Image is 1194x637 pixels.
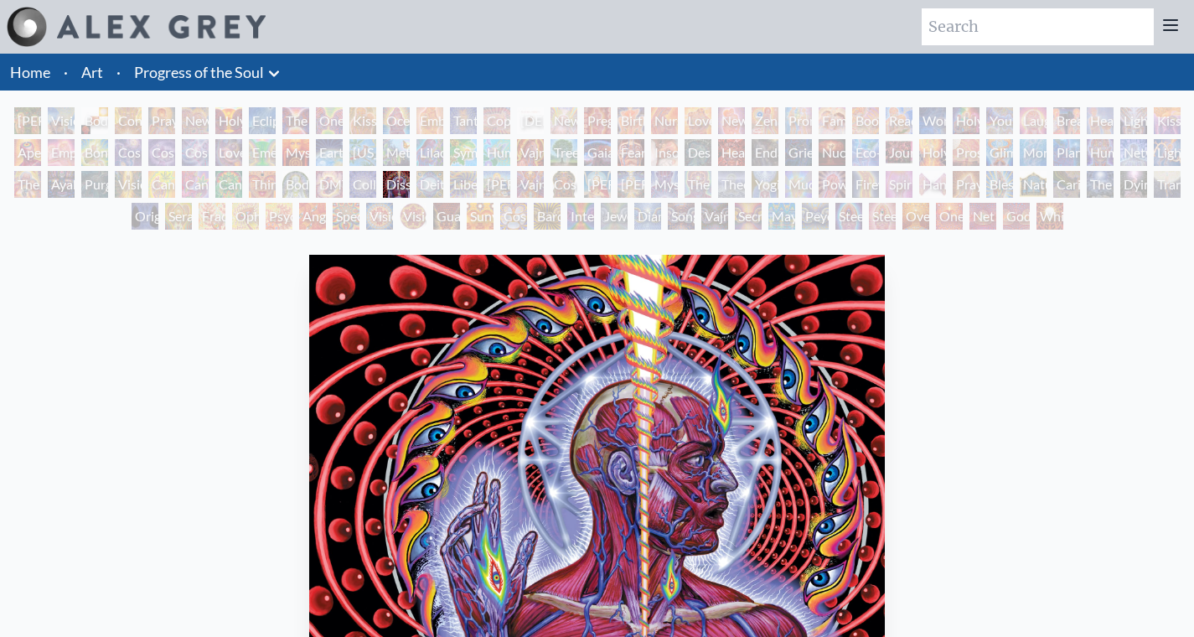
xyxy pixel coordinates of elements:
[1087,139,1114,166] div: Human Geometry
[249,139,276,166] div: Emerald Grail
[550,107,577,134] div: Newborn
[316,107,343,134] div: One Taste
[718,139,745,166] div: Headache
[232,203,259,230] div: Ophanic Eyelash
[534,203,561,230] div: Bardo Being
[81,107,108,134] div: Body, Mind, Spirit
[349,107,376,134] div: Kissing
[819,171,845,198] div: Power to the Peaceful
[165,203,192,230] div: Seraphic Transport Docking on the Third Eye
[110,54,127,91] li: ·
[316,139,343,166] div: Earth Energies
[81,171,108,198] div: Purging
[416,139,443,166] div: Lilacs
[852,139,879,166] div: Eco-Atlas
[919,139,946,166] div: Holy Fire
[922,8,1154,45] input: Search
[81,60,103,84] a: Art
[81,139,108,166] div: Bond
[299,203,326,230] div: Angel Skin
[718,171,745,198] div: Theologue
[282,171,309,198] div: Body/Mind as a Vibratory Field of Energy
[953,171,979,198] div: Praying Hands
[651,107,678,134] div: Nursing
[735,203,762,230] div: Secret Writing Being
[199,203,225,230] div: Fractal Eyes
[718,107,745,134] div: New Family
[366,203,393,230] div: Vision Crystal
[651,139,678,166] div: Insomnia
[701,203,728,230] div: Vajra Being
[1087,107,1114,134] div: Healing
[215,139,242,166] div: Love is a Cosmic Force
[902,203,929,230] div: Oversoul
[986,107,1013,134] div: Young & Old
[567,203,594,230] div: Interbeing
[819,139,845,166] div: Nuclear Crucifixion
[483,139,510,166] div: Humming Bird
[483,171,510,198] div: [PERSON_NAME]
[400,203,426,230] div: Vision Crystal Tondo
[685,139,711,166] div: Despair
[134,60,264,84] a: Progress of the Soul
[433,203,460,230] div: Guardian of Infinite Vision
[182,139,209,166] div: Cosmic Lovers
[148,139,175,166] div: Cosmic Artist
[349,171,376,198] div: Collective Vision
[416,171,443,198] div: Deities & Demons Drinking from the Milky Pool
[182,107,209,134] div: New Man New Woman
[1120,139,1147,166] div: Networks
[618,107,644,134] div: Birth
[48,171,75,198] div: Ayahuasca Visitation
[483,107,510,134] div: Copulating
[450,139,477,166] div: Symbiosis: Gall Wasp & Oak Tree
[48,139,75,166] div: Empowerment
[752,139,778,166] div: Endarkenment
[282,107,309,134] div: The Kiss
[785,107,812,134] div: Promise
[333,203,359,230] div: Spectral Lotus
[383,139,410,166] div: Metamorphosis
[852,107,879,134] div: Boo-boo
[953,139,979,166] div: Prostration
[249,171,276,198] div: Third Eye Tears of Joy
[1154,171,1181,198] div: Transfiguration
[148,171,175,198] div: Cannabis Mudra
[768,203,795,230] div: Mayan Being
[685,171,711,198] div: The Seer
[57,54,75,91] li: ·
[1020,139,1047,166] div: Monochord
[148,107,175,134] div: Praying
[953,107,979,134] div: Holy Family
[1154,139,1181,166] div: Lightworker
[618,171,644,198] div: [PERSON_NAME]
[785,139,812,166] div: Grieving
[10,63,50,81] a: Home
[584,107,611,134] div: Pregnancy
[886,139,912,166] div: Journey of the Wounded Healer
[835,203,862,230] div: Steeplehead 1
[1120,171,1147,198] div: Dying
[886,107,912,134] div: Reading
[802,203,829,230] div: Peyote Being
[1020,171,1047,198] div: Nature of Mind
[182,171,209,198] div: Cannabis Sutra
[634,203,661,230] div: Diamond Being
[282,139,309,166] div: Mysteriosa 2
[467,203,494,230] div: Sunyata
[349,139,376,166] div: [US_STATE] Song
[517,139,544,166] div: Vajra Horse
[416,107,443,134] div: Embracing
[1154,107,1181,134] div: Kiss of the [MEDICAL_DATA]
[1003,203,1030,230] div: Godself
[1053,107,1080,134] div: Breathing
[450,107,477,134] div: Tantra
[48,107,75,134] div: Visionary Origin of Language
[752,171,778,198] div: Yogi & the Möbius Sphere
[651,171,678,198] div: Mystic Eye
[383,171,410,198] div: Dissectional Art for Tool's Lateralus CD
[936,203,963,230] div: One
[618,139,644,166] div: Fear
[550,171,577,198] div: Cosmic [DEMOGRAPHIC_DATA]
[14,139,41,166] div: Aperture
